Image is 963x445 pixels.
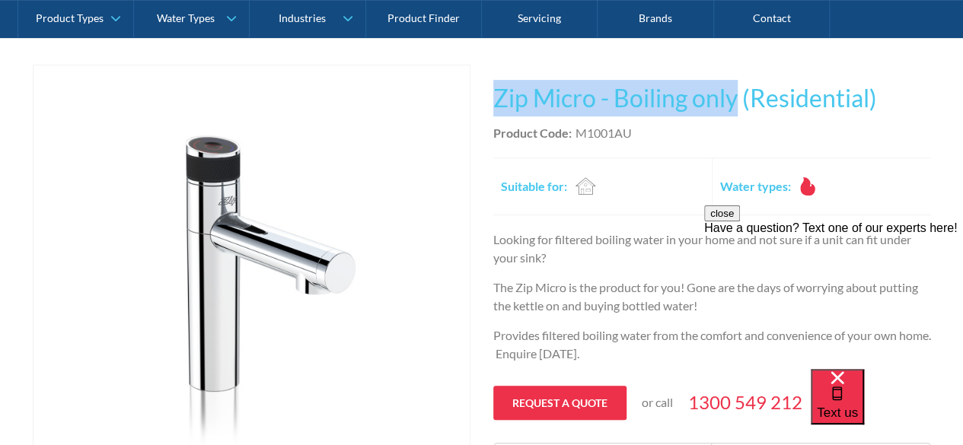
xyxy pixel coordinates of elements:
[493,230,931,267] p: Looking for filtered boiling water in your home and not sure if a unit can fit under your sink?
[720,177,791,195] h2: Water types:
[493,126,572,140] strong: Product Code:
[811,369,963,445] iframe: podium webchat widget bubble
[493,278,931,315] p: The Zip Micro is the product for you! Gone are the days of worrying about putting the kettle on a...
[157,12,215,25] div: Water Types
[501,177,567,195] h2: Suitable for:
[642,393,673,412] p: or call
[493,80,931,116] h1: Zip Micro - Boiling only (Residential)
[278,12,325,25] div: Industries
[688,389,802,416] a: 1300 549 212
[493,386,627,420] a: Request a quote
[493,326,931,363] p: Provides filtered boiling water from the comfort and convenience of your own home. Enquire [DATE].
[704,205,963,388] iframe: podium webchat widget prompt
[36,12,104,25] div: Product Types
[576,124,632,142] div: M1001AU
